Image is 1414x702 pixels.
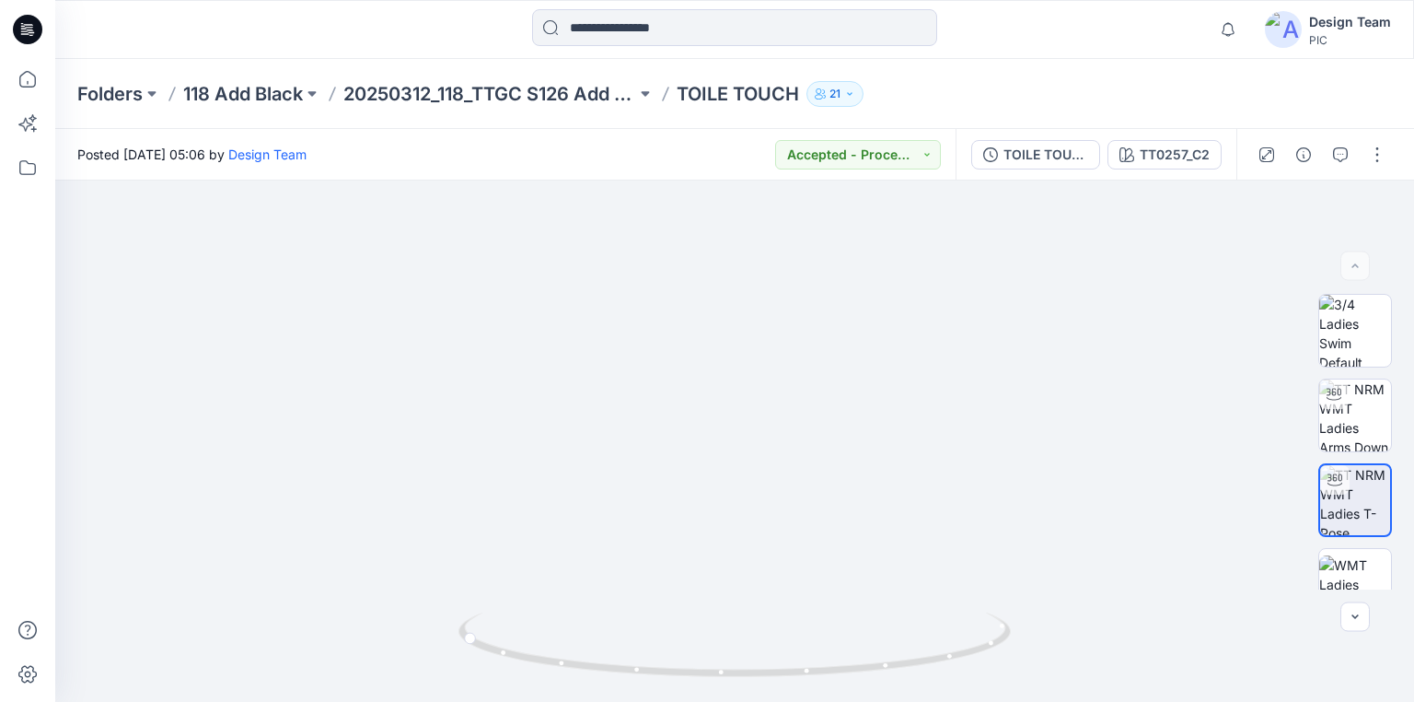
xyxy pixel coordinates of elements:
div: Design Team [1309,11,1391,33]
a: Design Team [228,146,307,162]
img: TT NRM WMT Ladies Arms Down [1319,380,1391,451]
div: TOILE TOUCH V1 [1003,145,1088,165]
div: PIC [1309,33,1391,47]
img: avatar [1265,11,1302,48]
button: Details [1289,140,1318,170]
p: TOILE TOUCH [677,81,799,107]
a: 20250312_118_TTGC S126 Add Black Time & Tru [343,81,636,107]
a: 118 Add Black [183,81,303,107]
button: 21 [806,81,863,107]
p: 21 [829,84,840,104]
img: 3/4 Ladies Swim Default [1319,295,1391,367]
img: WMT Ladies Swim Front [1319,556,1391,614]
a: Folders [77,81,143,107]
div: TT0257_C2 [1140,145,1210,165]
span: Posted [DATE] 05:06 by [77,145,307,164]
button: TT0257_C2 [1107,140,1222,170]
img: TT NRM WMT Ladies T-Pose [1320,465,1390,535]
button: TOILE TOUCH V1 [971,140,1100,170]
